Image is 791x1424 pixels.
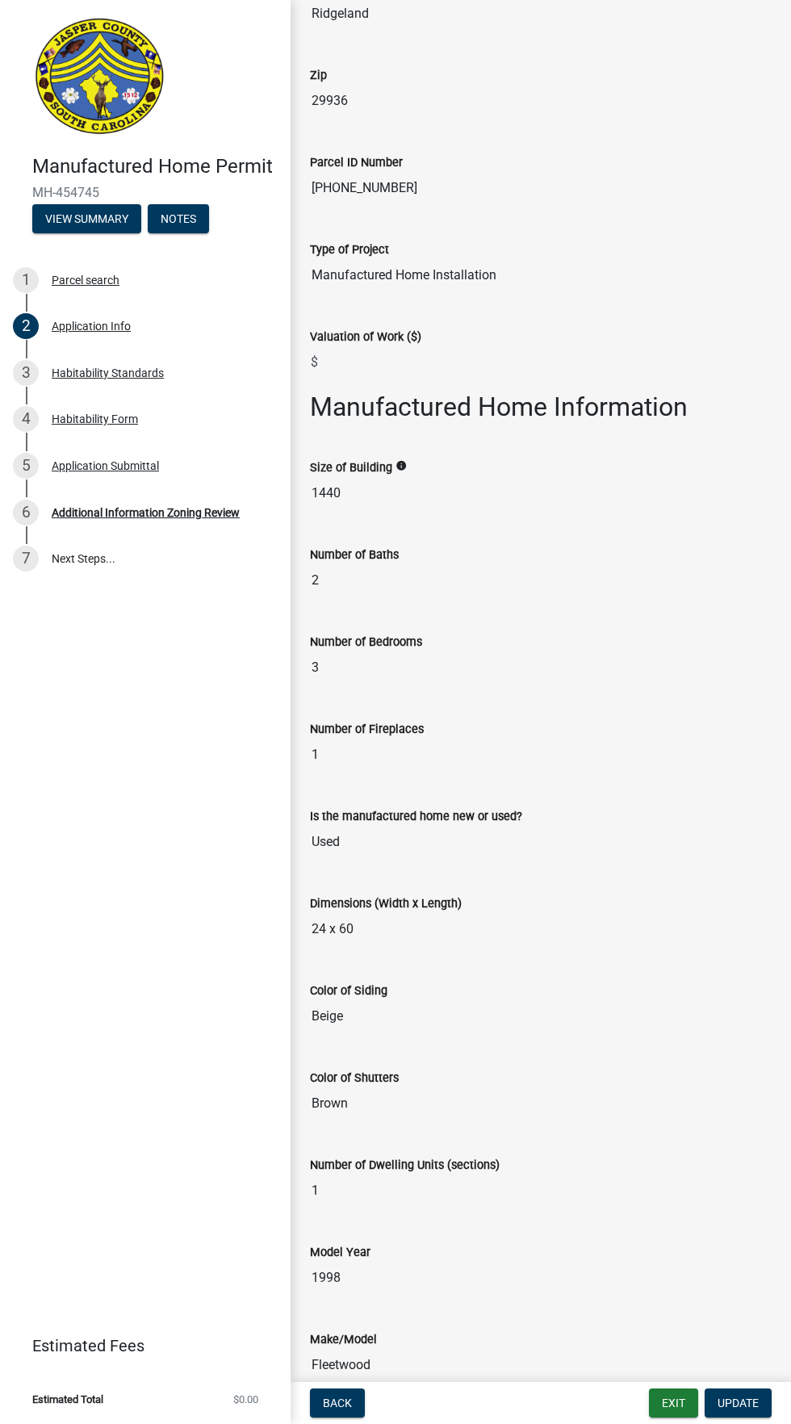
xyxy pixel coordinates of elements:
button: Exit [649,1388,698,1418]
div: Habitability Standards [52,367,164,379]
label: Color of Shutters [310,1073,399,1084]
label: Type of Project [310,245,389,256]
div: 4 [13,406,39,432]
label: Number of Fireplaces [310,724,424,735]
span: $0.00 [233,1394,258,1405]
i: info [395,460,407,471]
wm-modal-confirm: Notes [148,213,209,226]
div: 6 [13,500,39,526]
span: MH-454745 [32,185,258,200]
button: View Summary [32,204,141,233]
label: Dimensions (Width x Length) [310,898,462,910]
div: Application Info [52,320,131,332]
label: Make/Model [310,1334,377,1346]
label: Number of Baths [310,550,399,561]
span: Update [718,1397,759,1409]
div: 3 [13,360,39,386]
label: Color of Siding [310,986,387,997]
div: Application Submittal [52,460,159,471]
wm-modal-confirm: Summary [32,213,141,226]
label: Zip [310,70,327,82]
div: 5 [13,453,39,479]
div: 7 [13,546,39,572]
label: Valuation of Work ($) [310,332,421,343]
label: Is the manufactured home new or used? [310,811,522,823]
img: Jasper County, South Carolina [32,17,167,138]
button: Back [310,1388,365,1418]
span: Estimated Total [32,1394,103,1405]
label: Size of Building [310,463,392,474]
h2: Manufactured Home Information [310,392,772,422]
a: Estimated Fees [13,1330,265,1362]
label: Parcel ID Number [310,157,403,169]
div: Parcel search [52,274,119,286]
h4: Manufactured Home Permit [32,155,278,178]
span: $ [310,346,319,379]
label: Model Year [310,1247,370,1259]
span: Back [323,1397,352,1409]
div: Habitability Form [52,413,138,425]
button: Notes [148,204,209,233]
div: 1 [13,267,39,293]
button: Update [705,1388,772,1418]
div: 2 [13,313,39,339]
div: Additional Information Zoning Review [52,507,240,518]
label: Number of Bedrooms [310,637,422,648]
label: Number of Dwelling Units (sections) [310,1160,500,1171]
